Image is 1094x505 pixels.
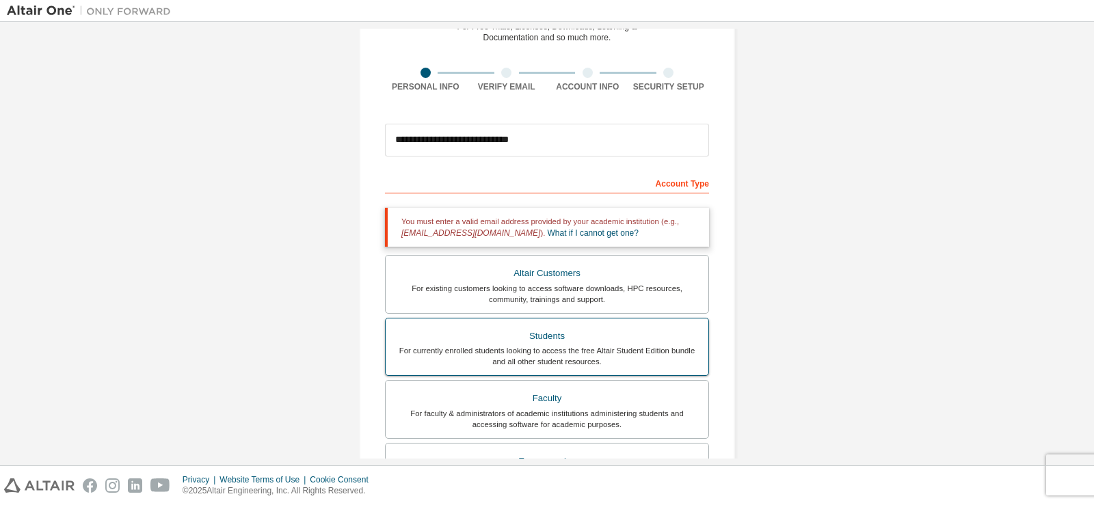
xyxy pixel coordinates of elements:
[385,81,466,92] div: Personal Info
[394,452,700,471] div: Everyone else
[7,4,178,18] img: Altair One
[4,478,75,493] img: altair_logo.svg
[394,389,700,408] div: Faculty
[466,81,548,92] div: Verify Email
[183,485,377,497] p: © 2025 Altair Engineering, Inc. All Rights Reserved.
[219,474,310,485] div: Website Terms of Use
[128,478,142,493] img: linkedin.svg
[394,345,700,367] div: For currently enrolled students looking to access the free Altair Student Edition bundle and all ...
[394,264,700,283] div: Altair Customers
[394,283,700,305] div: For existing customers looking to access software downloads, HPC resources, community, trainings ...
[183,474,219,485] div: Privacy
[385,208,709,247] div: You must enter a valid email address provided by your academic institution (e.g., ).
[548,228,639,238] a: What if I cannot get one?
[83,478,97,493] img: facebook.svg
[105,478,120,493] img: instagram.svg
[457,21,637,43] div: For Free Trials, Licenses, Downloads, Learning & Documentation and so much more.
[394,327,700,346] div: Students
[401,228,540,238] span: [EMAIL_ADDRESS][DOMAIN_NAME]
[385,172,709,193] div: Account Type
[310,474,376,485] div: Cookie Consent
[394,408,700,430] div: For faculty & administrators of academic institutions administering students and accessing softwa...
[628,81,710,92] div: Security Setup
[547,81,628,92] div: Account Info
[150,478,170,493] img: youtube.svg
